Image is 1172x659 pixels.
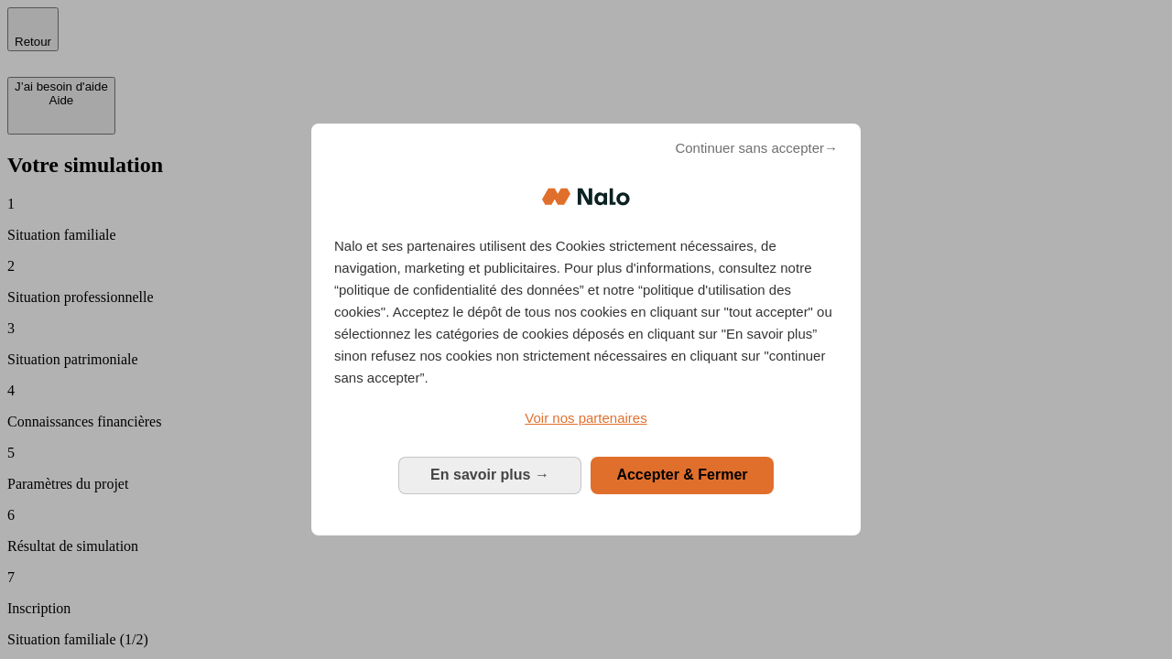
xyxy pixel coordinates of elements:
[542,169,630,224] img: Logo
[334,235,838,389] p: Nalo et ses partenaires utilisent des Cookies strictement nécessaires, de navigation, marketing e...
[525,410,646,426] span: Voir nos partenaires
[311,124,861,535] div: Bienvenue chez Nalo Gestion du consentement
[398,457,581,493] button: En savoir plus: Configurer vos consentements
[591,457,774,493] button: Accepter & Fermer: Accepter notre traitement des données et fermer
[334,407,838,429] a: Voir nos partenaires
[675,137,838,159] span: Continuer sans accepter→
[616,467,747,482] span: Accepter & Fermer
[430,467,549,482] span: En savoir plus →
